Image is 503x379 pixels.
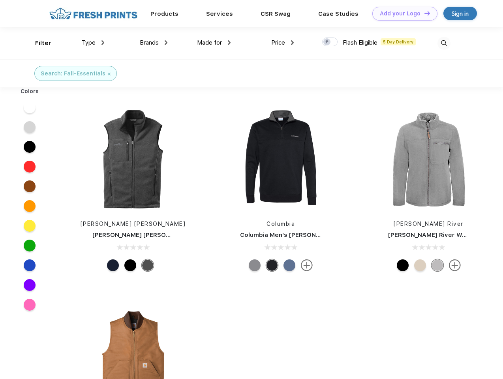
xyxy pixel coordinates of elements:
[101,40,104,45] img: dropdown.png
[41,69,105,78] div: Search: Fall-Essentials
[140,39,159,46] span: Brands
[267,221,295,227] a: Columbia
[240,231,421,238] a: Columbia Men's [PERSON_NAME] Mountain Half-Zip Sweater
[165,40,167,45] img: dropdown.png
[424,11,430,15] img: DT
[249,259,261,271] div: Charcoal Heather
[266,259,278,271] div: Black
[381,38,416,45] span: 5 Day Delivery
[142,259,154,271] div: Grey Steel
[283,259,295,271] div: Carbon Heather
[92,231,231,238] a: [PERSON_NAME] [PERSON_NAME] Fleece Vest
[443,7,477,20] a: Sign in
[81,221,186,227] a: [PERSON_NAME] [PERSON_NAME]
[124,259,136,271] div: Black
[437,37,450,50] img: desktop_search.svg
[108,73,111,75] img: filter_cancel.svg
[397,259,409,271] div: Black
[271,39,285,46] span: Price
[414,259,426,271] div: Sand
[376,107,481,212] img: func=resize&h=266
[15,87,45,96] div: Colors
[452,9,469,18] div: Sign in
[301,259,313,271] img: more.svg
[380,10,420,17] div: Add your Logo
[197,39,222,46] span: Made for
[394,221,464,227] a: [PERSON_NAME] River
[82,39,96,46] span: Type
[343,39,377,46] span: Flash Eligible
[81,107,186,212] img: func=resize&h=266
[150,10,178,17] a: Products
[228,40,231,45] img: dropdown.png
[228,107,333,212] img: func=resize&h=266
[107,259,119,271] div: River Blue Navy
[35,39,51,48] div: Filter
[432,259,443,271] div: Light-Grey
[449,259,461,271] img: more.svg
[47,7,140,21] img: fo%20logo%202.webp
[291,40,294,45] img: dropdown.png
